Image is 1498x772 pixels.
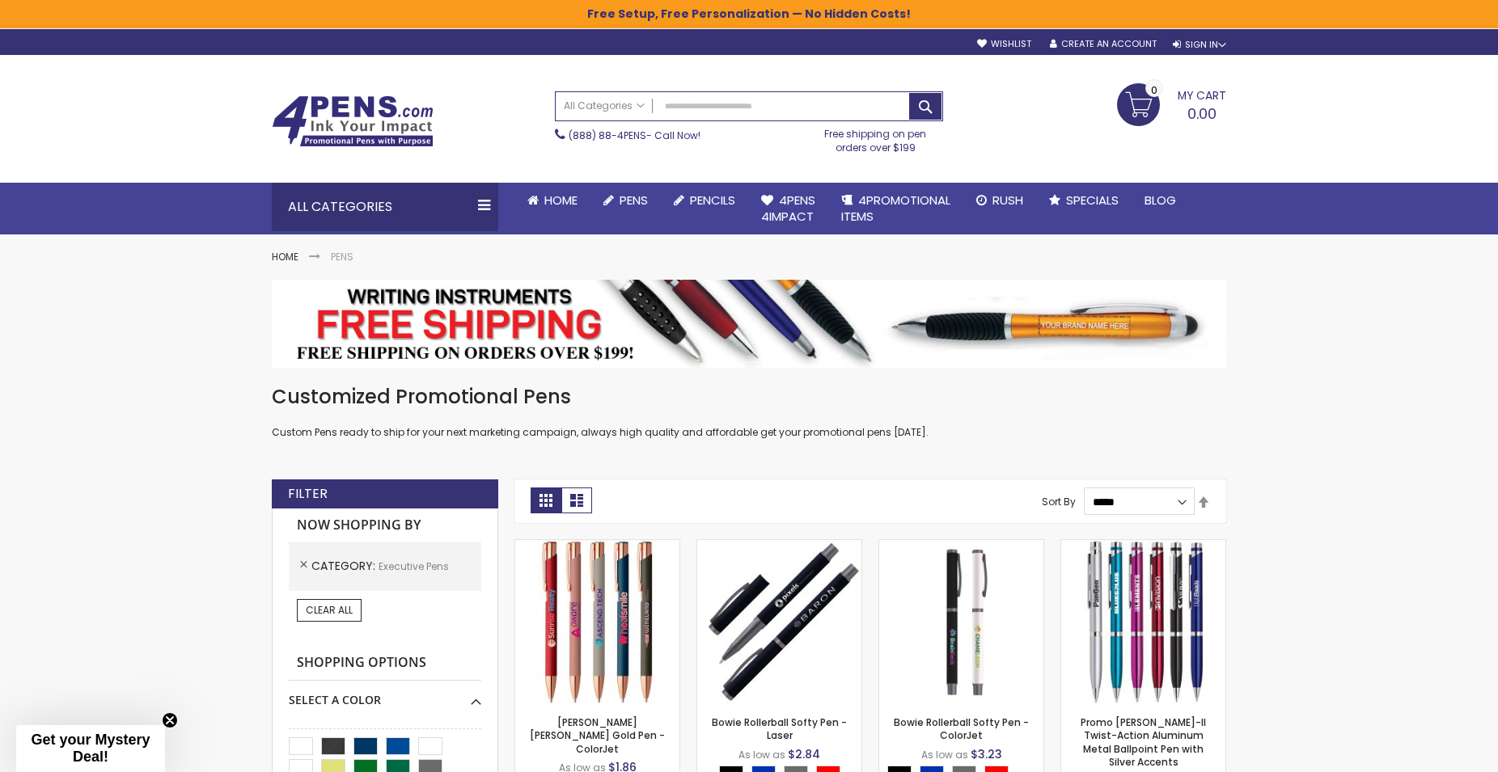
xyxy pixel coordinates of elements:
[738,748,785,761] span: As low as
[1187,103,1217,124] span: 0.00
[288,485,328,503] strong: Filter
[272,95,434,147] img: 4Pens Custom Pens and Promotional Products
[569,129,646,142] a: (888) 88-4PENS
[921,748,968,761] span: As low as
[788,746,820,762] span: $2.84
[515,539,679,553] a: Crosby Softy Rose Gold Pen - ColorJet
[894,715,1029,742] a: Bowie Rollerball Softy Pen - ColorJet
[1042,495,1076,508] label: Sort By
[590,183,661,218] a: Pens
[514,183,590,218] a: Home
[31,732,150,765] span: Get your Mystery Deal!
[1061,540,1225,704] img: Promo Nestor-II Twist-Action Aluminum Metal Ballpoint Pen with Silver Accents
[761,192,815,225] span: 4Pens 4impact
[569,129,700,142] span: - Call Now!
[879,539,1043,553] a: Bowie Rollerball Softy Pen - ColorJet
[697,540,861,704] img: Bowie Rollerball Softy Pen - Laser
[977,38,1031,50] a: Wishlist
[841,192,950,225] span: 4PROMOTIONAL ITEMS
[311,558,379,574] span: Category
[661,183,748,218] a: Pencils
[992,192,1023,209] span: Rush
[690,192,735,209] span: Pencils
[1145,192,1176,209] span: Blog
[1061,539,1225,553] a: Promo Nestor-II Twist-Action Aluminum Metal Ballpoint Pen with Silver Accents
[1151,82,1157,98] span: 0
[297,599,362,622] a: Clear All
[963,183,1036,218] a: Rush
[564,99,645,112] span: All Categories
[556,92,653,119] a: All Categories
[1081,715,1206,769] a: Promo [PERSON_NAME]-II Twist-Action Aluminum Metal Ballpoint Pen with Silver Accents
[289,646,481,681] strong: Shopping Options
[1066,192,1119,209] span: Specials
[712,715,847,742] a: Bowie Rollerball Softy Pen - Laser
[1173,39,1226,51] div: Sign In
[971,746,1002,762] span: $3.23
[530,715,665,755] a: [PERSON_NAME] [PERSON_NAME] Gold Pen - ColorJet
[544,192,578,209] span: Home
[379,559,449,573] span: Executive Pens
[1036,183,1132,218] a: Specials
[1050,38,1157,50] a: Create an Account
[879,540,1043,704] img: Bowie Rollerball Softy Pen - ColorJet
[162,712,178,728] button: Close teaser
[272,183,498,231] div: All Categories
[748,183,828,235] a: 4Pens4impact
[272,384,1226,410] h1: Customized Promotional Pens
[272,280,1226,367] img: Pens
[331,250,353,264] strong: Pens
[289,681,481,708] div: Select A Color
[808,121,944,154] div: Free shipping on pen orders over $199
[697,539,861,553] a: Bowie Rollerball Softy Pen - Laser
[620,192,648,209] span: Pens
[16,725,165,772] div: Get your Mystery Deal!Close teaser
[272,250,298,264] a: Home
[1132,183,1189,218] a: Blog
[306,603,353,617] span: Clear All
[531,487,561,513] strong: Grid
[1365,728,1498,772] iframe: Google Customer Reviews
[289,508,481,542] strong: Now Shopping by
[828,183,963,235] a: 4PROMOTIONALITEMS
[515,540,679,704] img: Crosby Softy Rose Gold Pen - ColorJet
[272,384,1226,440] div: Custom Pens ready to ship for your next marketing campaign, always high quality and affordable ge...
[1117,83,1226,124] a: 0.00 0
